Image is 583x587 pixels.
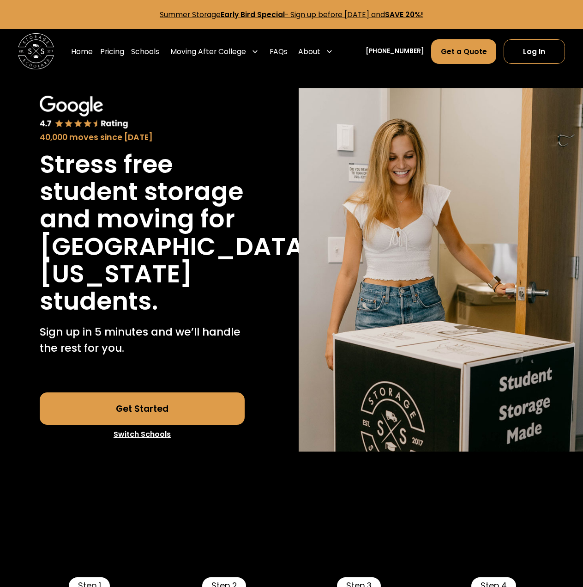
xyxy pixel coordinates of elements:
div: Moving After College [170,46,246,57]
div: Moving After College [167,39,262,64]
div: 40,000 moves since [DATE] [40,131,244,143]
h1: Stress free student storage and moving for [40,151,244,232]
a: Log In [504,39,565,64]
a: Summer StorageEarly Bird Special- Sign up before [DATE] andSAVE 20%! [160,10,423,19]
strong: SAVE 20%! [385,10,423,19]
p: Sign up in 5 minutes and we’ll handle the rest for you. [40,324,244,356]
a: Home [71,39,93,64]
a: FAQs [270,39,288,64]
a: Get Started [40,392,244,425]
a: Pricing [100,39,124,64]
img: Storage Scholars main logo [18,33,54,69]
img: Google 4.7 star rating [40,96,128,129]
img: Storage Scholars will have everything waiting for you in your room when you arrive to campus. [299,88,583,452]
strong: Early Bird Special [221,10,285,19]
a: Schools [131,39,159,64]
div: About [298,46,320,57]
h1: [GEOGRAPHIC_DATA][US_STATE] [40,233,316,287]
div: About [295,39,337,64]
a: [PHONE_NUMBER] [366,47,424,56]
a: Get a Quote [431,39,496,64]
h1: students. [40,287,158,315]
a: Switch Schools [40,425,244,444]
